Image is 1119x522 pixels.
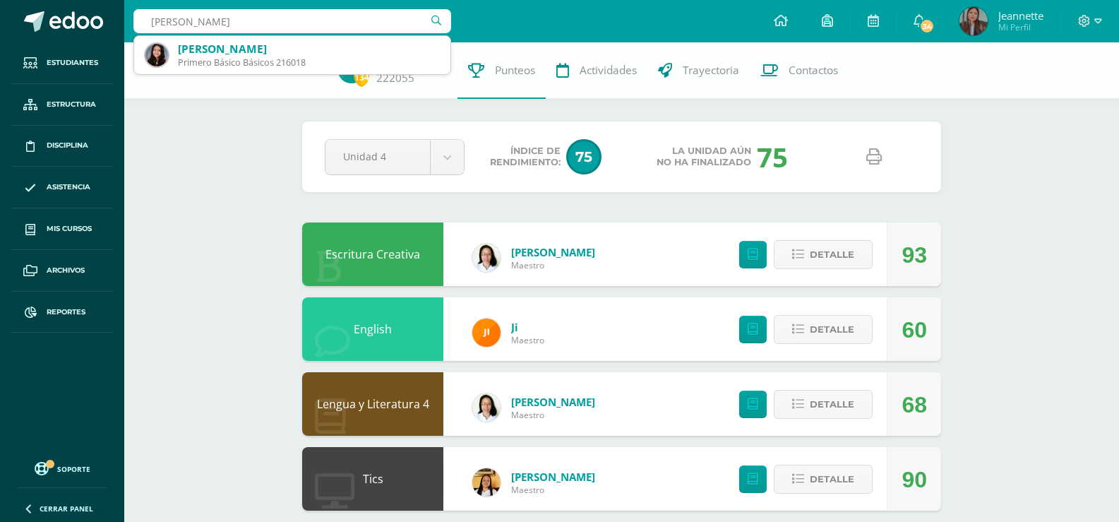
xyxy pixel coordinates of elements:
span: Índice de Rendimiento: [490,146,561,168]
button: Detalle [774,315,873,344]
div: 60 [902,298,927,362]
div: Lengua y Literatura 4 [302,372,443,436]
img: e0e3018be148909e9b9cf69bbfc1c52d.png [959,7,988,35]
a: [PERSON_NAME] [511,395,595,409]
a: Soporte [17,458,107,477]
a: Estructura [11,84,113,126]
span: Mis cursos [47,223,92,235]
img: 383d6f74b2c436a90a66bfdc6559b87d.png [145,44,168,66]
span: Trayectoria [683,63,739,78]
span: Cerrar panel [40,504,93,514]
a: Unidad 4 [325,140,464,174]
a: Lengua y Literatura 4 [317,396,429,412]
a: English [354,321,392,337]
div: 68 [902,373,927,437]
div: 93 [902,223,927,287]
button: Detalle [774,240,873,269]
span: Detalle [810,466,854,492]
span: Maestro [511,259,595,271]
span: Punteos [495,63,535,78]
a: Tics [363,471,383,487]
input: Busca un usuario... [133,9,451,33]
a: Punteos [457,42,546,99]
img: 646d6fe238d2900357003c9b7be1111d.png [472,319,501,347]
span: Estructura [47,99,96,110]
div: Tics [302,447,443,511]
div: 75 [757,138,788,175]
a: Ji [511,320,544,334]
span: Jeannette [998,8,1043,23]
span: Soporte [57,464,90,474]
a: Reportes [11,292,113,333]
a: Trayectoria [647,42,750,99]
span: Maestro [511,409,595,421]
span: Reportes [47,307,85,318]
a: [PERSON_NAME] [511,245,595,259]
img: 405e426cf699282c02b6e6c69ff5ea82.png [472,468,501,497]
div: Escritura Creativa [302,223,443,286]
a: Mis cursos [11,208,113,250]
a: Archivos [11,250,113,292]
img: 0c51bd409f5749828a9dacd713f1661a.png [472,244,501,272]
a: Disciplina [11,126,113,167]
div: 90 [902,448,927,511]
div: English [302,297,443,361]
span: Estudiantes [47,57,98,69]
div: Primero Básico Básicos 216018 [178,57,439,69]
div: [PERSON_NAME] [178,42,439,57]
span: Asistencia [47,182,90,193]
span: 34 [919,18,935,34]
span: Detalle [810,316,854,343]
a: [PERSON_NAME] [511,470,595,484]
button: Detalle [774,465,873,494]
span: Maestro [511,334,544,346]
span: Detalle [810,391,854,417]
a: Contactos [750,42,849,99]
span: 134 [354,69,369,86]
a: Estudiantes [11,42,113,84]
span: Contactos [789,63,838,78]
a: Actividades [546,42,647,99]
span: Maestro [511,484,595,496]
img: 0c51bd409f5749828a9dacd713f1661a.png [472,393,501,422]
span: Detalle [810,242,854,268]
span: Mi Perfil [998,21,1043,33]
span: La unidad aún no ha finalizado [657,146,751,168]
span: Actividades [580,63,637,78]
a: 222055 [376,71,414,85]
span: Disciplina [47,140,88,151]
a: Escritura Creativa [325,247,420,262]
button: Detalle [774,390,873,419]
span: Archivos [47,265,85,276]
span: Unidad 4 [343,140,412,173]
a: Asistencia [11,167,113,208]
span: 75 [566,139,602,174]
